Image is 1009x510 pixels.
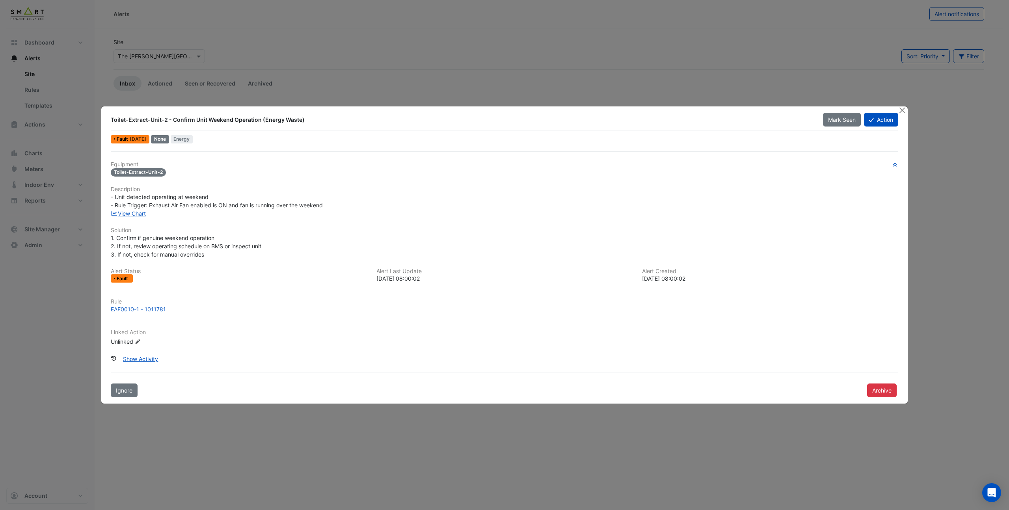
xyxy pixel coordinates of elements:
[898,106,906,115] button: Close
[117,137,130,141] span: Fault
[118,352,163,366] button: Show Activity
[117,276,130,281] span: Fault
[135,339,141,345] fa-icon: Edit Linked Action
[111,329,898,336] h6: Linked Action
[111,161,898,168] h6: Equipment
[111,186,898,193] h6: Description
[111,194,323,208] span: - Unit detected operating at weekend - Rule Trigger: Exhaust Air Fan enabled is ON and fan is run...
[111,383,138,397] button: Ignore
[376,268,633,275] h6: Alert Last Update
[642,274,898,283] div: [DATE] 08:00:02
[111,305,898,313] a: EAF0010-1 - 1011781
[116,387,132,394] span: Ignore
[111,210,146,217] a: View Chart
[111,227,898,234] h6: Solution
[111,268,367,275] h6: Alert Status
[642,268,898,275] h6: Alert Created
[111,305,166,313] div: EAF0010-1 - 1011781
[111,298,898,305] h6: Rule
[151,135,169,143] div: None
[828,116,856,123] span: Mark Seen
[867,383,897,397] button: Archive
[982,483,1001,502] div: Open Intercom Messenger
[111,116,814,124] div: Toilet-Extract-Unit-2 - Confirm Unit Weekend Operation (Energy Waste)
[823,113,861,127] button: Mark Seen
[130,136,146,142] span: Fri 05-Sep-2025 08:00 IST
[171,135,193,143] span: Energy
[376,274,633,283] div: [DATE] 08:00:02
[111,235,261,258] span: 1. Confirm if genuine weekend operation 2. If not, review operating schedule on BMS or inspect un...
[111,337,205,346] div: Unlinked
[864,113,898,127] button: Action
[111,168,166,177] span: Toilet-Extract-Unit-2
